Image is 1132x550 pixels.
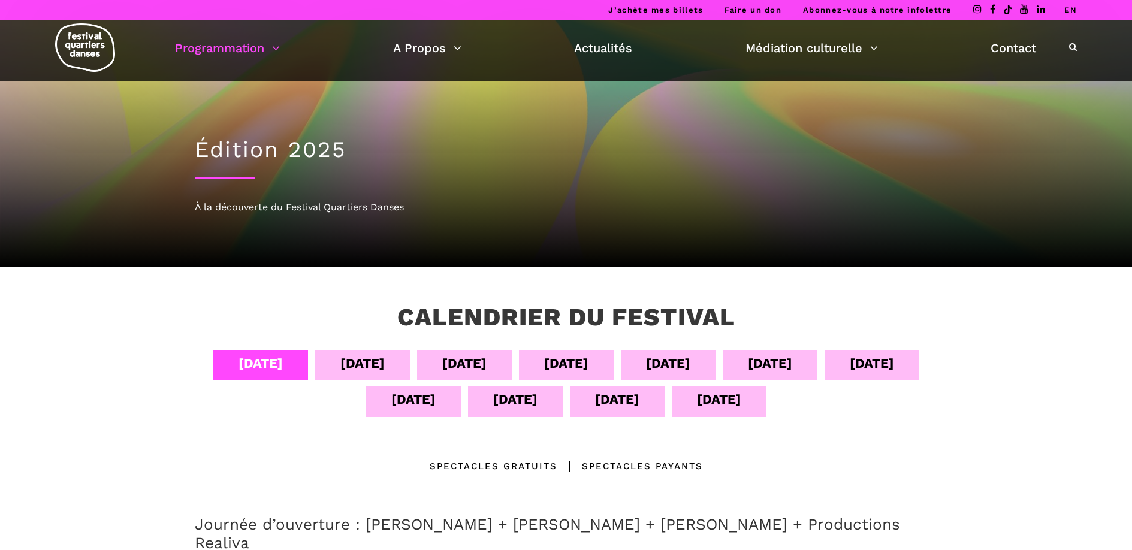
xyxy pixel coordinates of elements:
a: J’achète mes billets [608,5,703,14]
div: [DATE] [850,353,894,374]
div: [DATE] [493,389,538,410]
h1: Édition 2025 [195,137,938,163]
a: Médiation culturelle [745,38,878,58]
h3: Calendrier du festival [397,303,735,333]
a: A Propos [393,38,461,58]
div: À la découverte du Festival Quartiers Danses [195,200,938,215]
div: [DATE] [595,389,639,410]
a: Contact [991,38,1036,58]
div: [DATE] [646,353,690,374]
div: Spectacles Payants [557,459,703,473]
div: [DATE] [391,389,436,410]
a: Abonnez-vous à notre infolettre [803,5,952,14]
div: [DATE] [239,353,283,374]
div: [DATE] [748,353,792,374]
div: [DATE] [697,389,741,410]
a: Faire un don [725,5,781,14]
img: logo-fqd-med [55,23,115,72]
a: Actualités [574,38,632,58]
div: Spectacles gratuits [430,459,557,473]
div: [DATE] [442,353,487,374]
a: Programmation [175,38,280,58]
a: EN [1064,5,1077,14]
div: [DATE] [544,353,588,374]
div: [DATE] [340,353,385,374]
